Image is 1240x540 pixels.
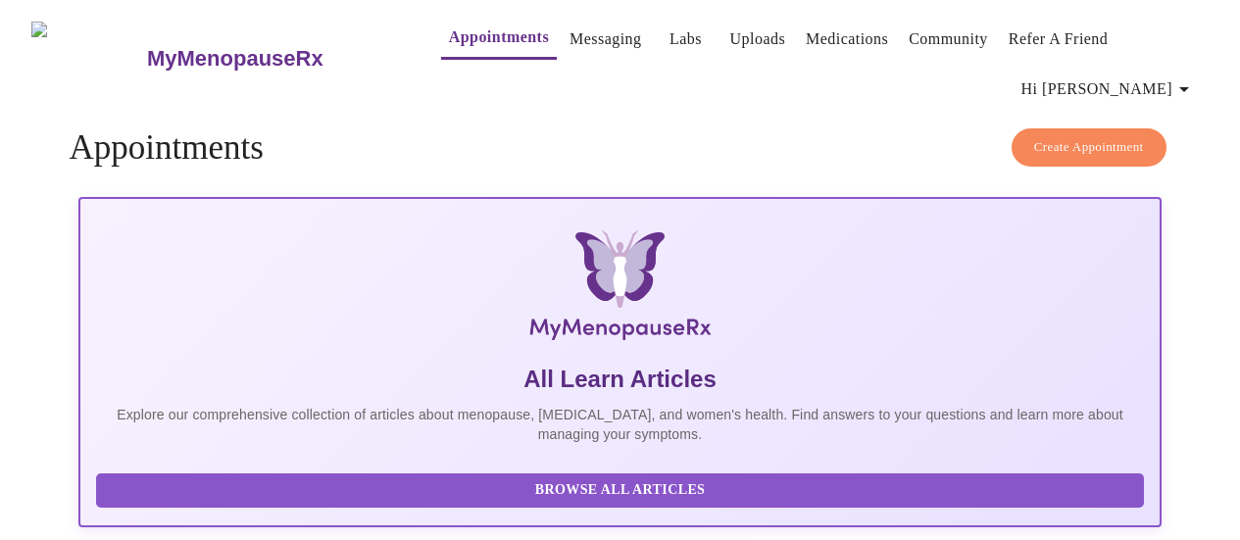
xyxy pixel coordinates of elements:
[1001,20,1116,59] button: Refer a Friend
[31,22,144,95] img: MyMenopauseRx Logo
[147,46,323,72] h3: MyMenopauseRx
[562,20,649,59] button: Messaging
[441,18,557,60] button: Appointments
[909,25,988,53] a: Community
[570,25,641,53] a: Messaging
[69,128,1170,168] h4: Appointments
[798,20,896,59] button: Medications
[96,473,1143,508] button: Browse All Articles
[96,480,1148,497] a: Browse All Articles
[655,20,718,59] button: Labs
[901,20,996,59] button: Community
[1034,136,1144,159] span: Create Appointment
[449,24,549,51] a: Appointments
[259,230,980,348] img: MyMenopauseRx Logo
[116,478,1123,503] span: Browse All Articles
[1014,70,1204,109] button: Hi [PERSON_NAME]
[730,25,786,53] a: Uploads
[806,25,888,53] a: Medications
[722,20,794,59] button: Uploads
[1009,25,1109,53] a: Refer a Friend
[96,364,1143,395] h5: All Learn Articles
[1012,128,1166,167] button: Create Appointment
[96,405,1143,444] p: Explore our comprehensive collection of articles about menopause, [MEDICAL_DATA], and women's hea...
[670,25,702,53] a: Labs
[1021,75,1196,103] span: Hi [PERSON_NAME]
[144,25,401,93] a: MyMenopauseRx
